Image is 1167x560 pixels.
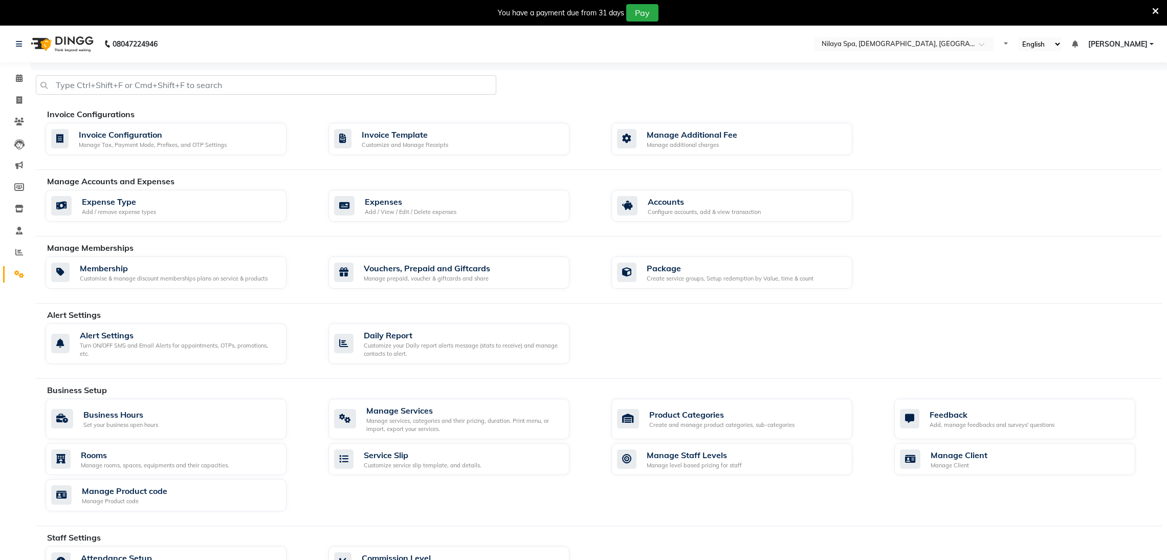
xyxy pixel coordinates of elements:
div: Membership [80,262,268,274]
a: Vouchers, Prepaid and GiftcardsManage prepaid, voucher & giftcards and share [328,256,596,289]
a: MembershipCustomise & manage discount memberships plans on service & products [46,256,313,289]
div: Accounts [648,196,761,208]
a: Expense TypeAdd / remove expense types [46,190,313,222]
div: Daily Report [364,329,561,341]
div: Manage Product code [82,497,167,506]
div: Manage Additional Fee [647,128,737,141]
div: Invoice Template [362,128,448,141]
button: Pay [626,4,658,21]
div: Alert Settings [80,329,278,341]
div: Create and manage product categories, sub-categories [649,421,795,429]
div: Expenses [365,196,456,208]
div: Customize your Daily report alerts message (stats to receive) and manage contacts to alert. [364,341,561,358]
input: Type Ctrl+Shift+F or Cmd+Shift+F to search [36,75,496,95]
div: Invoice Configuration [79,128,227,141]
a: Manage Additional FeeManage additional charges [611,123,879,155]
a: Manage ClientManage Client [894,443,1162,476]
a: Service SlipCustomize service slip template, and details. [328,443,596,476]
div: Customise & manage discount memberships plans on service & products [80,274,268,283]
img: logo [26,30,96,58]
div: Customize and Manage Receipts [362,141,448,149]
a: Manage Staff LevelsManage level based pricing for staff [611,443,879,476]
a: Daily ReportCustomize your Daily report alerts message (stats to receive) and manage contacts to ... [328,324,596,364]
div: Service Slip [364,449,481,461]
div: Manage services, categories and their pricing, duration. Print menu, or import, export your servi... [366,417,561,434]
div: Rooms [81,449,229,461]
a: RoomsManage rooms, spaces, equipments and their capacities. [46,443,313,476]
b: 08047224946 [113,30,158,58]
a: Invoice TemplateCustomize and Manage Receipts [328,123,596,155]
div: Feedback [930,408,1054,421]
span: [PERSON_NAME] [1088,39,1148,50]
div: Manage Staff Levels [647,449,742,461]
div: Manage Product code [82,485,167,497]
a: Business HoursSet your business open hours [46,399,313,439]
a: AccountsConfigure accounts, add & view transaction [611,190,879,222]
div: Manage rooms, spaces, equipments and their capacities. [81,461,229,470]
div: Product Categories [649,408,795,421]
div: Set your business open hours [83,421,158,429]
div: Expense Type [82,196,156,208]
div: Business Hours [83,408,158,421]
a: Manage ServicesManage services, categories and their pricing, duration. Print menu, or import, ex... [328,399,596,439]
div: Add / View / Edit / Delete expenses [365,208,456,217]
a: FeedbackAdd, manage feedbacks and surveys' questions [894,399,1162,439]
div: Manage Client [931,449,987,461]
a: Alert SettingsTurn ON/OFF SMS and Email Alerts for appointments, OTPs, promotions, etc. [46,324,313,364]
div: Package [647,262,813,274]
a: Product CategoriesCreate and manage product categories, sub-categories [611,399,879,439]
a: Invoice ConfigurationManage Tax, Payment Mode, Prefixes, and OTP Settings [46,123,313,155]
div: Create service groups, Setup redemption by Value, time & count [647,274,813,283]
a: PackageCreate service groups, Setup redemption by Value, time & count [611,256,879,289]
div: Manage additional charges [647,141,737,149]
div: You have a payment due from 31 days [498,8,624,18]
div: Manage Services [366,404,561,417]
div: Manage level based pricing for staff [647,461,742,470]
a: ExpensesAdd / View / Edit / Delete expenses [328,190,596,222]
div: Manage Tax, Payment Mode, Prefixes, and OTP Settings [79,141,227,149]
div: Manage Client [931,461,987,470]
div: Customize service slip template, and details. [364,461,481,470]
div: Add, manage feedbacks and surveys' questions [930,421,1054,429]
div: Vouchers, Prepaid and Giftcards [364,262,490,274]
div: Turn ON/OFF SMS and Email Alerts for appointments, OTPs, promotions, etc. [80,341,278,358]
div: Manage prepaid, voucher & giftcards and share [364,274,490,283]
a: Manage Product codeManage Product code [46,479,313,511]
div: Add / remove expense types [82,208,156,217]
div: Configure accounts, add & view transaction [648,208,761,217]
